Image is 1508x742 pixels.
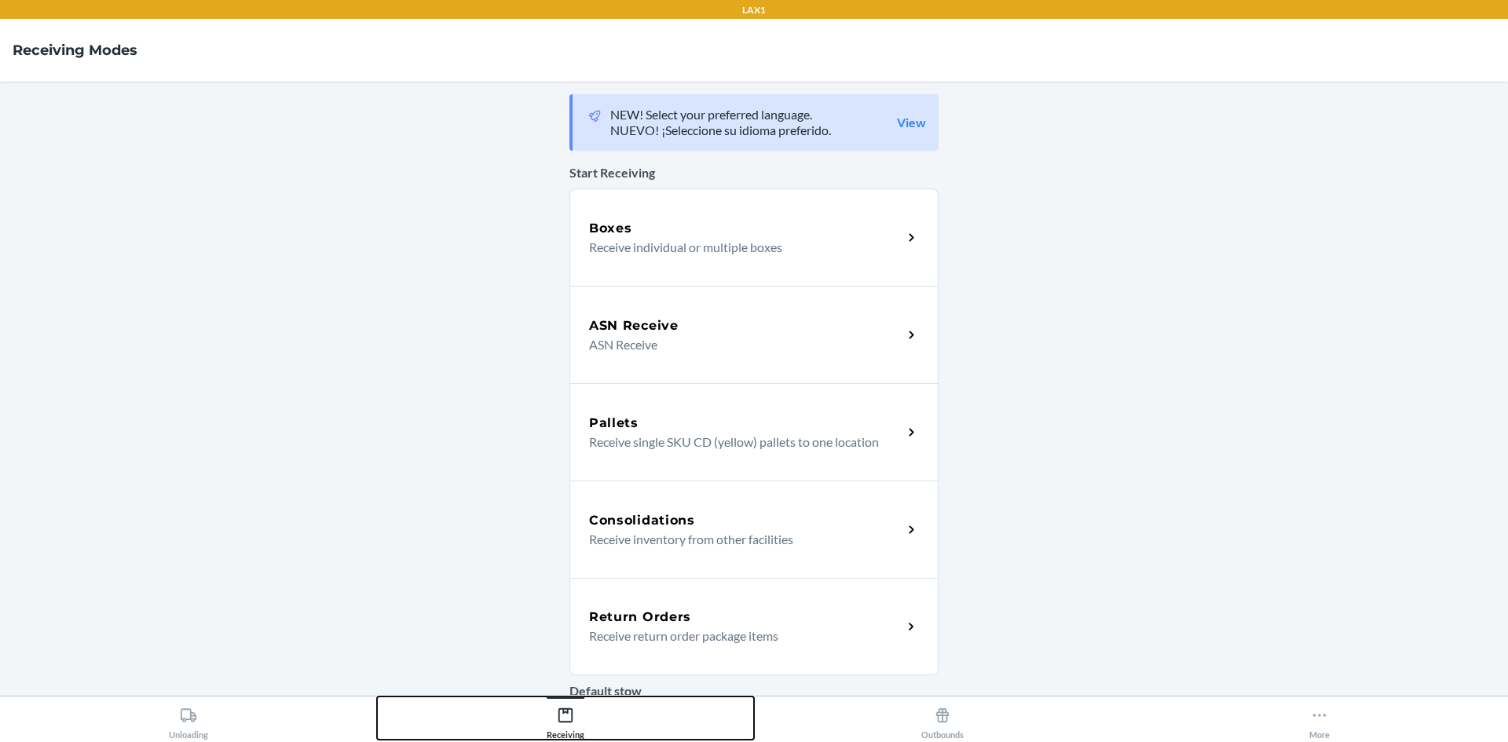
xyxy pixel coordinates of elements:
[569,188,939,286] a: BoxesReceive individual or multiple boxes
[589,335,890,354] p: ASN Receive
[897,115,926,130] a: View
[589,316,679,335] h5: ASN Receive
[589,414,639,433] h5: Pallets
[547,700,584,740] div: Receiving
[569,163,939,182] p: Start Receiving
[377,696,754,740] button: Receiving
[569,383,939,481] a: PalletsReceive single SKU CD (yellow) pallets to one location
[589,433,890,451] p: Receive single SKU CD (yellow) pallets to one location
[610,122,831,138] p: NUEVO! ¡Seleccione su idioma preferido.
[589,238,890,257] p: Receive individual or multiple boxes
[169,700,208,740] div: Unloading
[569,286,939,383] a: ASN ReceiveASN Receive
[569,481,939,578] a: ConsolidationsReceive inventory from other facilities
[610,107,831,122] p: NEW! Select your preferred language.
[1309,700,1330,740] div: More
[589,530,890,549] p: Receive inventory from other facilities
[589,627,890,645] p: Receive return order package items
[1131,696,1508,740] button: More
[589,511,695,530] h5: Consolidations
[589,219,632,238] h5: Boxes
[742,3,766,17] p: LAX1
[754,696,1131,740] button: Outbounds
[13,40,137,60] h4: Receiving Modes
[589,608,691,627] h5: Return Orders
[569,578,939,675] a: Return OrdersReceive return order package items
[569,682,939,700] p: Default stow
[921,700,964,740] div: Outbounds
